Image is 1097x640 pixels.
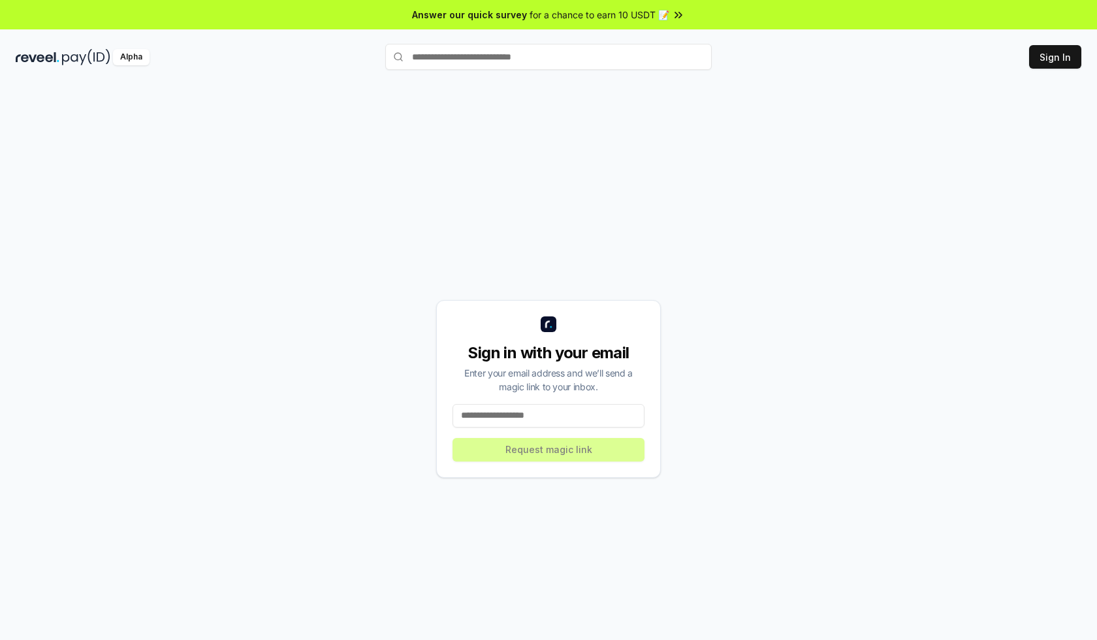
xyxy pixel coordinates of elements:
[62,49,110,65] img: pay_id
[453,343,644,363] div: Sign in with your email
[16,49,59,65] img: reveel_dark
[541,316,556,332] img: logo_small
[113,49,150,65] div: Alpha
[412,8,527,22] span: Answer our quick survey
[1029,45,1081,69] button: Sign In
[530,8,669,22] span: for a chance to earn 10 USDT 📝
[453,366,644,394] div: Enter your email address and we’ll send a magic link to your inbox.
